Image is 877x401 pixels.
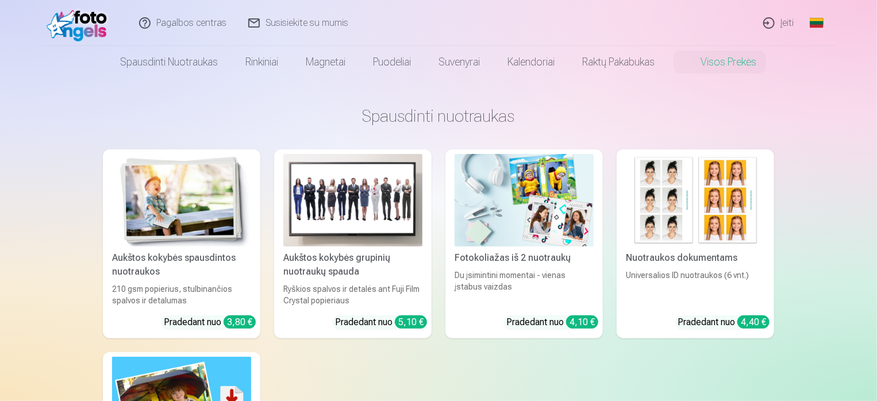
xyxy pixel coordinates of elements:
a: Kalendoriai [494,46,569,78]
img: Fotokoliažas iš 2 nuotraukų [455,154,594,246]
div: 4,40 € [737,315,770,329]
a: Rinkiniai [232,46,293,78]
div: Ryškios spalvos ir detalės ant Fuji Film Crystal popieriaus [279,283,427,306]
img: /fa2 [47,5,113,41]
img: Aukštos kokybės grupinių nuotraukų spauda [283,154,422,246]
div: 5,10 € [395,315,427,329]
div: 3,80 € [224,315,256,329]
div: Pradedant nuo [335,315,427,329]
div: Du įsimintini momentai - vienas įstabus vaizdas [450,269,598,306]
div: 210 gsm popierius, stulbinančios spalvos ir detalumas [107,283,256,306]
div: Pradedant nuo [164,315,256,329]
a: Spausdinti nuotraukas [107,46,232,78]
a: Raktų pakabukas [569,46,669,78]
div: Aukštos kokybės grupinių nuotraukų spauda [279,251,427,279]
a: Aukštos kokybės spausdintos nuotraukos Aukštos kokybės spausdintos nuotraukos210 gsm popierius, s... [103,149,260,338]
a: Puodeliai [360,46,425,78]
a: Suvenyrai [425,46,494,78]
a: Nuotraukos dokumentamsNuotraukos dokumentamsUniversalios ID nuotraukos (6 vnt.)Pradedant nuo 4,40 € [617,149,774,338]
div: Aukštos kokybės spausdintos nuotraukos [107,251,256,279]
div: Pradedant nuo [678,315,770,329]
div: Nuotraukos dokumentams [621,251,770,265]
div: Fotokoliažas iš 2 nuotraukų [450,251,598,265]
a: Visos prekės [669,46,771,78]
div: Universalios ID nuotraukos (6 vnt.) [621,269,770,306]
div: 4,10 € [566,315,598,329]
h3: Spausdinti nuotraukas [112,106,765,126]
img: Nuotraukos dokumentams [626,154,765,246]
a: Magnetai [293,46,360,78]
a: Aukštos kokybės grupinių nuotraukų spaudaAukštos kokybės grupinių nuotraukų spaudaRyškios spalvos... [274,149,432,338]
div: Pradedant nuo [506,315,598,329]
img: Aukštos kokybės spausdintos nuotraukos [112,154,251,246]
a: Fotokoliažas iš 2 nuotraukųFotokoliažas iš 2 nuotraukųDu įsimintini momentai - vienas įstabus vai... [445,149,603,338]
